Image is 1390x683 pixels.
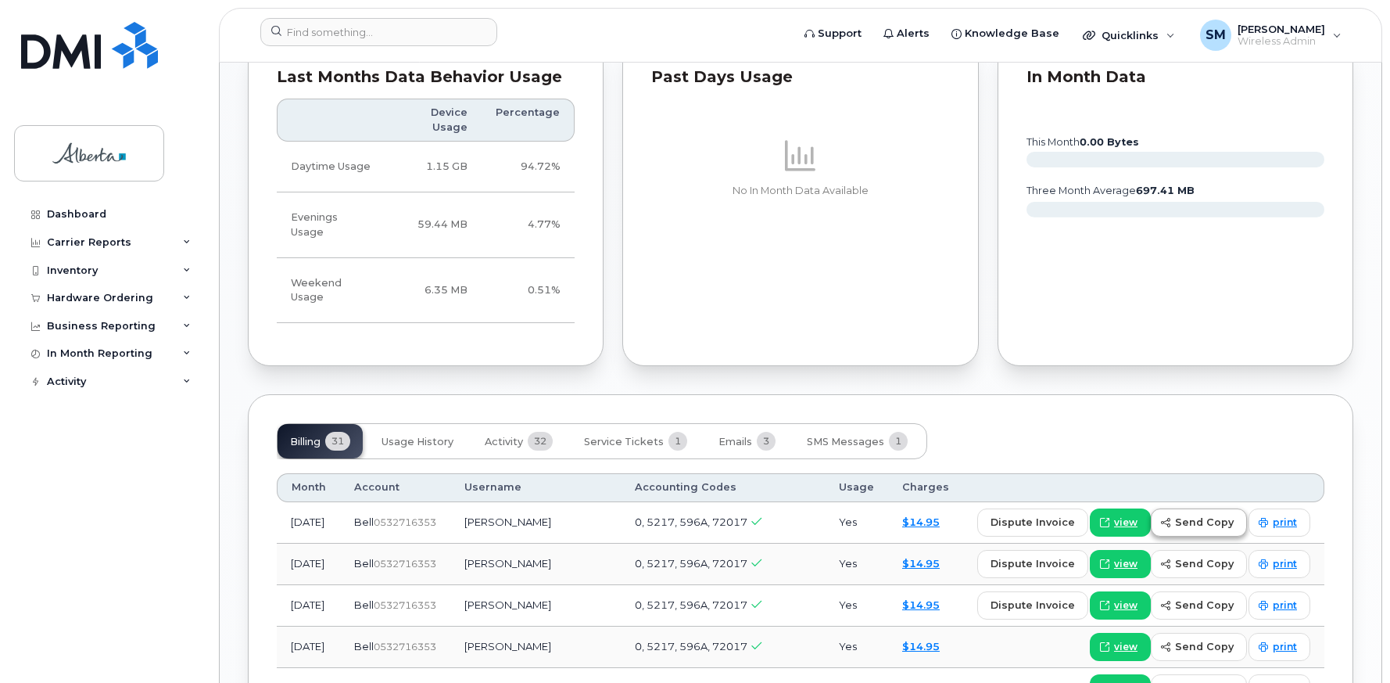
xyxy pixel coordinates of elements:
[374,599,436,611] span: 0532716353
[1090,591,1151,620] a: view
[385,192,482,258] td: 59.44 MB
[635,557,747,570] span: 0, 5217, 596A, 72017
[1238,23,1325,35] span: [PERSON_NAME]
[1080,136,1139,148] tspan: 0.00 Bytes
[1273,599,1297,613] span: print
[277,70,575,85] div: Last Months Data Behavior Usage
[374,641,436,652] span: 0532716353
[1175,515,1234,530] span: send copy
[354,640,374,652] span: Bell
[651,184,949,198] p: No In Month Data Available
[651,70,949,85] div: Past Days Usage
[354,516,374,528] span: Bell
[528,432,553,451] span: 32
[1136,185,1195,196] tspan: 697.41 MB
[757,432,776,451] span: 3
[902,557,940,570] a: $14.95
[1090,633,1151,661] a: view
[260,18,497,46] input: Find something...
[818,26,862,41] span: Support
[977,509,1088,537] button: dispute invoice
[807,436,884,448] span: SMS Messages
[991,598,1075,613] span: dispute invoice
[277,142,385,192] td: Daytime Usage
[277,544,340,585] td: [DATE]
[340,473,450,501] th: Account
[277,585,340,627] td: [DATE]
[825,585,888,627] td: Yes
[794,18,872,49] a: Support
[374,558,436,570] span: 0532716353
[1273,640,1297,654] span: print
[1102,29,1159,41] span: Quicklinks
[482,258,575,324] td: 0.51%
[584,436,664,448] span: Service Tickets
[450,473,621,501] th: Username
[374,516,436,528] span: 0532716353
[382,436,453,448] span: Usage History
[1072,20,1186,51] div: Quicklinks
[277,192,385,258] td: Evenings Usage
[1273,516,1297,530] span: print
[718,436,752,448] span: Emails
[940,18,1070,49] a: Knowledge Base
[965,26,1059,41] span: Knowledge Base
[277,258,575,324] tr: Friday from 6:00pm to Monday 8:00am
[1151,550,1247,578] button: send copy
[1151,591,1247,620] button: send copy
[277,473,340,501] th: Month
[385,258,482,324] td: 6.35 MB
[1114,516,1137,530] span: view
[277,258,385,324] td: Weekend Usage
[277,502,340,544] td: [DATE]
[277,627,340,668] td: [DATE]
[1151,633,1247,661] button: send copy
[991,556,1075,571] span: dispute invoice
[1026,136,1139,148] text: this month
[888,473,963,501] th: Charges
[825,627,888,668] td: Yes
[1248,550,1310,578] a: print
[825,502,888,544] td: Yes
[1175,556,1234,571] span: send copy
[1114,599,1137,613] span: view
[1248,509,1310,537] a: print
[482,99,575,142] th: Percentage
[1114,557,1137,571] span: view
[1273,557,1297,571] span: print
[1175,598,1234,613] span: send copy
[450,544,621,585] td: [PERSON_NAME]
[1248,633,1310,661] a: print
[635,516,747,528] span: 0, 5217, 596A, 72017
[902,640,940,652] a: $14.95
[977,591,1088,620] button: dispute invoice
[1175,639,1234,654] span: send copy
[1114,640,1137,654] span: view
[825,544,888,585] td: Yes
[1238,35,1325,48] span: Wireless Admin
[872,18,940,49] a: Alerts
[1026,70,1324,85] div: In Month Data
[668,432,687,451] span: 1
[1189,20,1352,51] div: Shondie Munro
[1151,509,1247,537] button: send copy
[450,627,621,668] td: [PERSON_NAME]
[277,192,575,258] tr: Weekdays from 6:00pm to 8:00am
[902,599,940,611] a: $14.95
[1090,550,1151,578] a: view
[385,99,482,142] th: Device Usage
[635,599,747,611] span: 0, 5217, 596A, 72017
[385,142,482,192] td: 1.15 GB
[1026,185,1195,196] text: three month average
[621,473,825,501] th: Accounting Codes
[991,515,1075,530] span: dispute invoice
[902,516,940,528] a: $14.95
[450,502,621,544] td: [PERSON_NAME]
[354,599,374,611] span: Bell
[977,550,1088,578] button: dispute invoice
[1206,26,1226,45] span: SM
[354,557,374,570] span: Bell
[1248,591,1310,620] a: print
[450,585,621,627] td: [PERSON_NAME]
[482,192,575,258] td: 4.77%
